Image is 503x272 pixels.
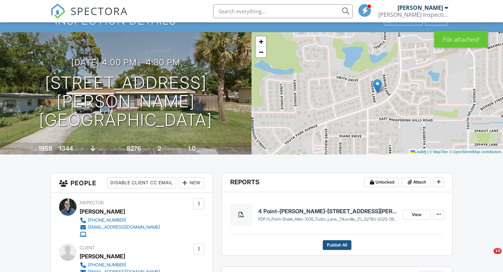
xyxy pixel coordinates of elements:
[126,145,141,152] div: 8276
[38,145,52,152] div: 1958
[373,79,382,93] img: Marker
[11,74,240,129] h1: [STREET_ADDRESS][PERSON_NAME] [GEOGRAPHIC_DATA]
[74,146,84,152] span: sq. ft.
[256,36,266,47] a: Zoom in
[88,217,126,223] div: [PHONE_NUMBER]
[80,224,160,231] a: [EMAIL_ADDRESS][DOMAIN_NAME]
[410,150,426,154] a: Leaflet
[30,146,37,152] span: Built
[256,47,266,57] a: Zoom out
[213,4,353,18] input: Search everything...
[55,14,448,27] h1: Inspection Details
[142,146,151,152] span: sq.ft.
[383,17,424,23] a: Client View
[429,150,448,154] a: © MapTiler
[88,262,126,268] div: [PHONE_NUMBER]
[111,146,125,152] span: Lot Size
[427,150,428,154] span: |
[71,58,180,67] h3: [DATE] 4:00 pm - 4:30 pm
[162,146,181,152] span: bedrooms
[80,200,104,205] span: Inspector
[80,262,160,269] a: [PHONE_NUMBER]
[80,206,125,217] div: [PERSON_NAME]
[197,146,217,152] span: bathrooms
[80,251,125,262] div: [PERSON_NAME]
[479,248,496,265] iframe: Intercom live chat
[88,224,160,230] div: [EMAIL_ADDRESS][DOMAIN_NAME]
[425,16,448,25] div: More
[107,177,176,188] div: Disable Client CC Email
[51,173,213,193] h3: People
[179,177,204,188] div: New
[188,145,196,152] div: 1.0
[434,31,488,48] div: File attached!
[50,9,128,24] a: SPECTORA
[80,217,160,224] a: [PHONE_NUMBER]
[494,248,502,254] span: 10
[158,145,161,152] div: 2
[96,146,104,152] span: slab
[50,3,66,19] img: The Best Home Inspection Software - Spectora
[259,48,263,56] span: −
[378,11,448,18] div: Lucas Inspection Services
[384,16,423,25] div: Client View
[80,245,95,250] span: Client
[259,37,263,46] span: +
[449,150,501,154] a: © OpenStreetMap contributors
[71,3,128,18] span: SPECTORA
[398,4,443,11] div: [PERSON_NAME]
[59,145,73,152] div: 1344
